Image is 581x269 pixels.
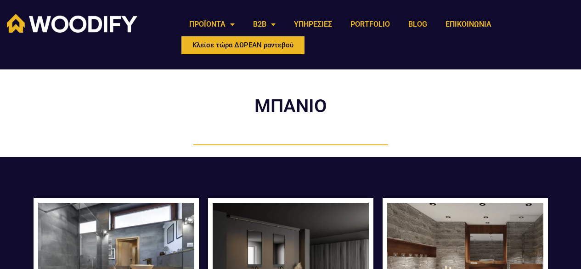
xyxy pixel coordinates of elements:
[436,14,501,35] a: ΕΠΙΚΟΙΝΩΝΙΑ
[180,14,501,35] nav: Menu
[244,14,285,35] a: B2B
[180,14,244,35] a: ΠΡΟΪΟΝΤΑ
[181,97,401,115] h2: ΜΠΑΝΙΟ
[399,14,436,35] a: BLOG
[180,35,306,56] a: Κλείσε τώρα ΔΩΡΕΑΝ ραντεβού
[7,14,137,33] img: Woodify
[285,14,341,35] a: ΥΠΗΡΕΣΙΕΣ
[192,42,293,49] span: Κλείσε τώρα ΔΩΡΕΑΝ ραντεβού
[341,14,399,35] a: PORTFOLIO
